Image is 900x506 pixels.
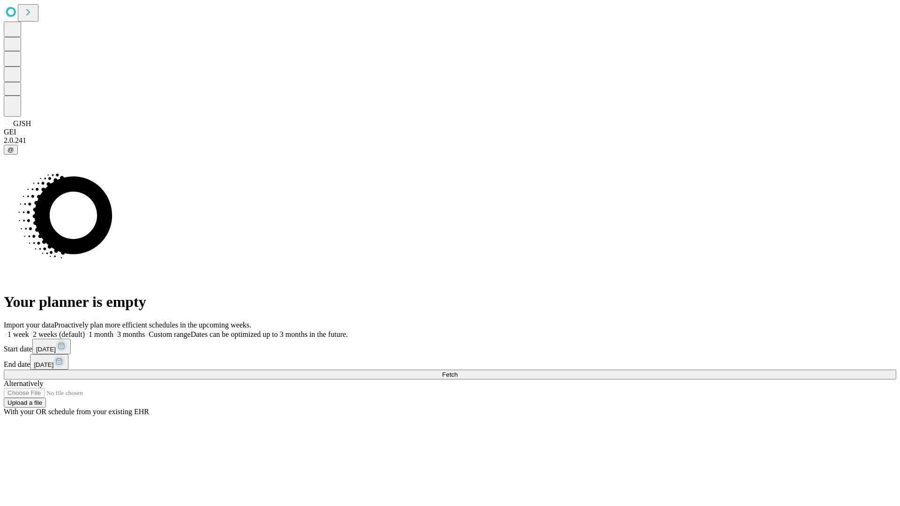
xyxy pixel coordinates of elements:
div: 2.0.241 [4,136,896,145]
span: 1 month [89,330,113,338]
span: 2 weeks (default) [33,330,85,338]
span: With your OR schedule from your existing EHR [4,408,149,416]
button: Upload a file [4,398,46,408]
button: [DATE] [32,339,71,354]
span: Proactively plan more efficient schedules in the upcoming weeks. [54,321,251,329]
span: @ [7,146,14,153]
div: Start date [4,339,896,354]
span: Fetch [442,371,457,378]
h1: Your planner is empty [4,293,896,311]
span: Custom range [149,330,190,338]
div: GEI [4,128,896,136]
span: 3 months [117,330,145,338]
span: GJSH [13,119,31,127]
div: End date [4,354,896,370]
span: [DATE] [34,361,53,368]
span: Import your data [4,321,54,329]
button: Fetch [4,370,896,379]
span: Dates can be optimized up to 3 months in the future. [191,330,348,338]
span: Alternatively [4,379,43,387]
button: [DATE] [30,354,68,370]
span: 1 week [7,330,29,338]
span: [DATE] [36,346,56,353]
button: @ [4,145,18,155]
